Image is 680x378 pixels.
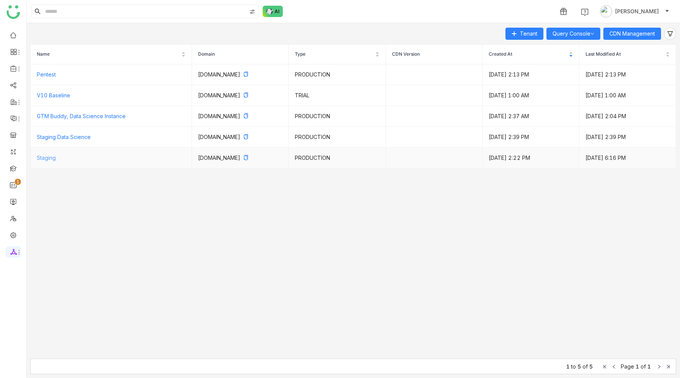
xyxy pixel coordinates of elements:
img: search-type.svg [249,9,255,15]
img: help.svg [581,8,589,16]
span: 1 [566,363,570,370]
td: [DATE] 6:16 PM [579,148,676,169]
td: [DATE] 1:00 AM [579,85,676,106]
span: 1 [647,363,651,370]
td: PRODUCTION [289,64,386,85]
td: PRODUCTION [289,106,386,127]
span: of [582,363,588,370]
button: Tenant [505,28,543,40]
span: 1 [636,363,639,370]
td: [DATE] 2:04 PM [579,106,676,127]
th: CDN Version [386,45,483,64]
span: 5 [578,363,581,370]
td: [DATE] 2:13 PM [483,64,579,85]
td: TRIAL [289,85,386,106]
a: GTM Buddy, Data Science Instance [37,113,126,119]
a: Query Console [552,30,594,37]
span: of [641,363,646,370]
a: Pentest [37,71,56,78]
span: CDN Management [609,30,655,38]
button: Query Console [546,28,600,40]
td: [DATE] 2:13 PM [579,64,676,85]
td: PRODUCTION [289,148,386,169]
p: [DOMAIN_NAME] [198,154,282,162]
button: CDN Management [603,28,661,40]
td: [DATE] 2:39 PM [579,127,676,148]
td: [DATE] 1:00 AM [483,85,579,106]
img: logo [6,5,20,19]
p: [DOMAIN_NAME] [198,91,282,100]
span: 5 [589,363,593,370]
a: Staging Data Science [37,134,91,140]
a: V10 Baseline [37,92,70,98]
p: 1 [16,178,19,186]
p: [DOMAIN_NAME] [198,70,282,79]
img: ask-buddy-normal.svg [263,6,283,17]
img: avatar [600,5,612,17]
button: [PERSON_NAME] [598,5,671,17]
nz-badge-sup: 1 [15,179,21,185]
span: Page [621,363,634,370]
td: PRODUCTION [289,127,386,148]
td: [DATE] 2:39 PM [483,127,579,148]
td: [DATE] 2:22 PM [483,148,579,169]
p: [DOMAIN_NAME] [198,133,282,141]
a: Staging [37,155,56,161]
td: [DATE] 2:37 AM [483,106,579,127]
span: [PERSON_NAME] [615,7,659,16]
p: [DOMAIN_NAME] [198,112,282,120]
span: Tenant [520,30,537,38]
th: Domain [192,45,289,64]
span: to [571,363,576,370]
